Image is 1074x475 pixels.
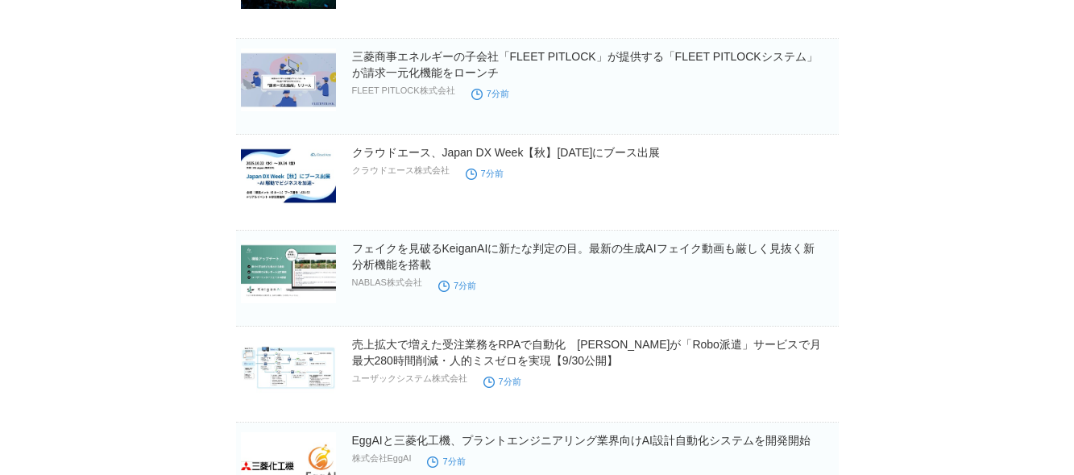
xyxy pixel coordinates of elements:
a: 三菱商事エネルギーの子会社「FLEET PITLOCK」が提供する「FLEET PITLOCKシステム」が請求一元化機能をローンチ [352,50,818,79]
a: EggAIと三菱化工機、プラントエンジニアリング業界向けAI設計自動化システムを開発開始 [352,434,811,447]
p: クラウドエース株式会社 [352,165,450,177]
img: クラウドエース、Japan DX Week【秋】2025にブース出展 [241,144,336,207]
time: 7分前 [471,89,509,98]
img: 売上拡大で増えた受注業務をRPAで自動化 丸冨士が「Robo派遣」サービスで月最大280時間削減・人的ミスゼロを実現【9/30公開】 [241,336,336,399]
a: 売上拡大で増えた受注業務をRPAで自動化 [PERSON_NAME]が「Robo派遣」サービスで月最大280時間削減・人的ミスゼロを実現【9/30公開】 [352,338,821,367]
p: NABLAS株式会社 [352,277,422,289]
time: 7分前 [427,456,465,466]
a: クラウドエース、Japan DX Week【秋】[DATE]にブース出展 [352,146,661,159]
p: FLEET PITLOCK株式会社 [352,85,455,97]
p: ユーザックシステム株式会社 [352,373,467,385]
p: 株式会社EggAI [352,452,412,465]
time: 7分前 [483,377,521,386]
a: フェイクを見破るKeiganAIに新たな判定の目。最新の生成AIフェイク動画も厳しく見抜く新分析機能を搭載 [352,242,815,271]
img: 三菱商事エネルギーの子会社「FLEET PITLOCK」が提供する「FLEET PITLOCKシステム」が請求一元化機能をローンチ [241,48,336,111]
time: 7分前 [438,281,476,290]
time: 7分前 [466,169,504,178]
img: フェイクを見破るKeiganAIに新たな判定の目。最新の生成AIフェイク動画も厳しく見抜く新分析機能を搭載 [241,240,336,303]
